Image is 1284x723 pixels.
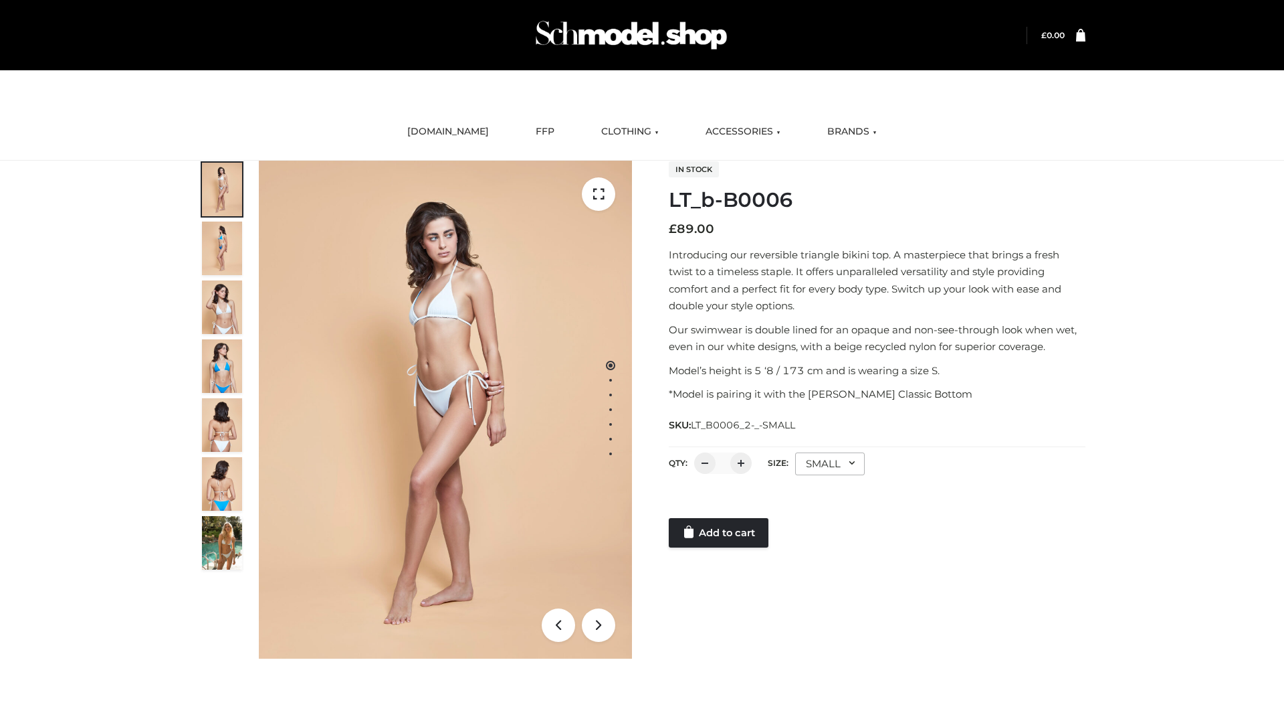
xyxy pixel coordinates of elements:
[669,222,677,236] span: £
[397,117,499,147] a: [DOMAIN_NAME]
[1041,30,1065,40] a: £0.00
[259,161,632,659] img: ArielClassicBikiniTop_CloudNine_AzureSky_OW114ECO_1
[202,398,242,452] img: ArielClassicBikiniTop_CloudNine_AzureSky_OW114ECO_7-scaled.jpg
[768,458,788,468] label: Size:
[669,161,719,177] span: In stock
[1041,30,1065,40] bdi: 0.00
[669,386,1085,403] p: *Model is pairing it with the [PERSON_NAME] Classic Bottom
[531,9,732,62] img: Schmodel Admin 964
[695,117,790,147] a: ACCESSORIES
[669,518,768,548] a: Add to cart
[669,458,687,468] label: QTY:
[591,117,669,147] a: CLOTHING
[202,163,242,216] img: ArielClassicBikiniTop_CloudNine_AzureSky_OW114ECO_1-scaled.jpg
[202,457,242,511] img: ArielClassicBikiniTop_CloudNine_AzureSky_OW114ECO_8-scaled.jpg
[669,188,1085,212] h1: LT_b-B0006
[691,419,795,431] span: LT_B0006_2-_-SMALL
[202,339,242,393] img: ArielClassicBikiniTop_CloudNine_AzureSky_OW114ECO_4-scaled.jpg
[1041,30,1047,40] span: £
[202,222,242,275] img: ArielClassicBikiniTop_CloudNine_AzureSky_OW114ECO_2-scaled.jpg
[795,453,865,475] div: SMALL
[669,321,1085,355] p: Our swimwear is double lined for an opaque and non-see-through look when wet, even in our white d...
[202,516,242,570] img: Arieltop_CloudNine_AzureSky2.jpg
[669,222,714,236] bdi: 89.00
[669,417,796,433] span: SKU:
[526,117,564,147] a: FFP
[669,246,1085,315] p: Introducing our reversible triangle bikini top. A masterpiece that brings a fresh twist to a time...
[202,280,242,334] img: ArielClassicBikiniTop_CloudNine_AzureSky_OW114ECO_3-scaled.jpg
[669,362,1085,380] p: Model’s height is 5 ‘8 / 173 cm and is wearing a size S.
[817,117,887,147] a: BRANDS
